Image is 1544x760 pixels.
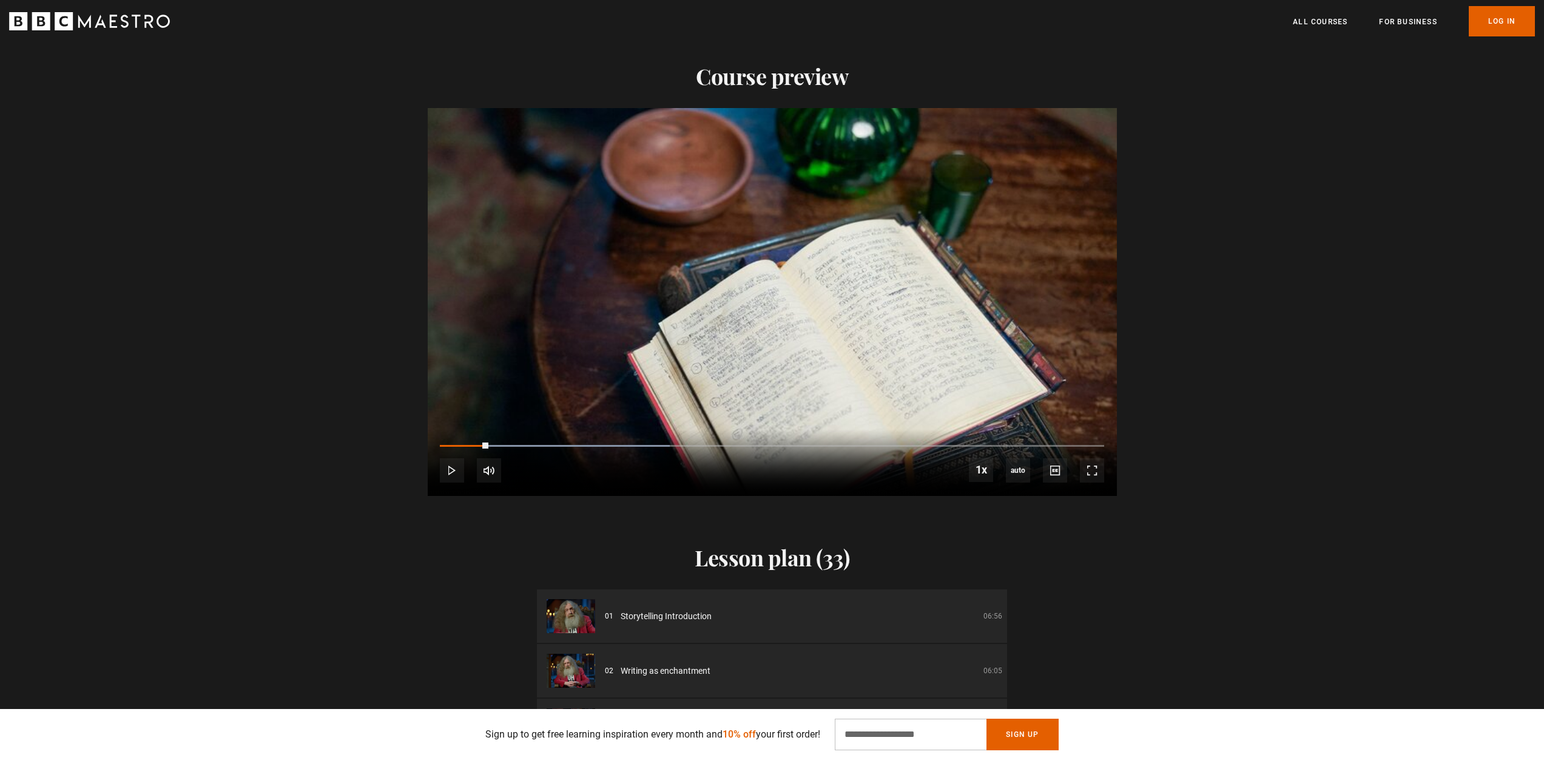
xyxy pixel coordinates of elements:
p: Sign up to get free learning inspiration every month and your first order! [485,727,820,742]
div: Progress Bar [440,445,1104,447]
h2: Lesson plan (33) [537,545,1007,570]
button: Fullscreen [1080,458,1104,483]
button: Mute [477,458,501,483]
a: All Courses [1293,16,1347,28]
p: 06:05 [983,665,1002,676]
button: Playback Rate [969,458,993,482]
svg: BBC Maestro [9,12,170,30]
div: Current quality: 360p [1006,458,1030,483]
button: Play [440,458,464,483]
a: Log In [1469,6,1535,36]
p: 06:56 [983,611,1002,622]
span: 10% off [723,728,756,740]
nav: Primary [1293,6,1535,36]
span: Storytelling Introduction [621,610,712,623]
span: auto [1006,458,1030,483]
button: Sign Up [986,719,1058,750]
a: For business [1379,16,1437,28]
span: Writing as enchantment [621,665,710,677]
p: 01 [605,611,613,622]
h2: Course preview [428,63,1117,89]
p: 02 [605,665,613,676]
video-js: Video Player [428,108,1117,496]
button: Captions [1043,458,1067,483]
